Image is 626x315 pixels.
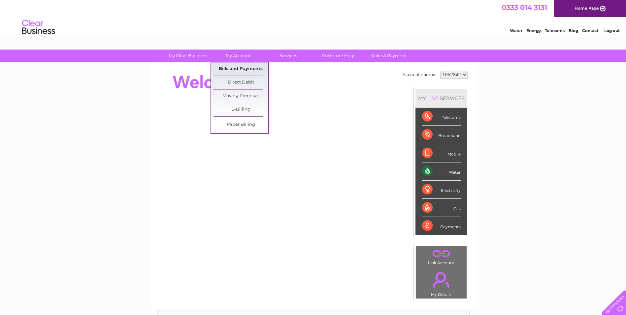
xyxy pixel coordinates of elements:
[422,108,461,126] div: Telecoms
[582,28,598,33] a: Contact
[214,76,268,89] a: Direct Debit
[526,28,541,33] a: Energy
[418,248,465,260] a: .
[569,28,578,33] a: Blog
[161,50,215,62] a: My Clear Business
[422,162,461,181] div: Water
[502,3,547,12] a: 0333 014 3131
[214,103,268,116] a: E-Billing
[510,28,522,33] a: Water
[261,50,315,62] a: Services
[401,69,439,80] td: Account number
[361,50,416,62] a: Make A Payment
[415,89,467,108] div: MY SERVICES
[422,181,461,199] div: Electricity
[422,199,461,217] div: Gas
[422,144,461,162] div: Mobile
[422,217,461,235] div: Payments
[604,28,620,33] a: Log out
[545,28,565,33] a: Telecoms
[211,50,265,62] a: My Account
[157,4,469,32] div: Clear Business is a trading name of Verastar Limited (registered in [GEOGRAPHIC_DATA] No. 3667643...
[416,246,467,267] td: Link Account
[214,89,268,103] a: Moving Premises
[22,17,55,37] img: logo.png
[416,266,467,299] td: My Details
[311,50,366,62] a: Customer Help
[418,268,465,291] a: .
[422,126,461,144] div: Broadband
[426,95,440,101] div: LIVE
[214,62,268,76] a: Bills and Payments
[214,118,268,131] a: Paper Billing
